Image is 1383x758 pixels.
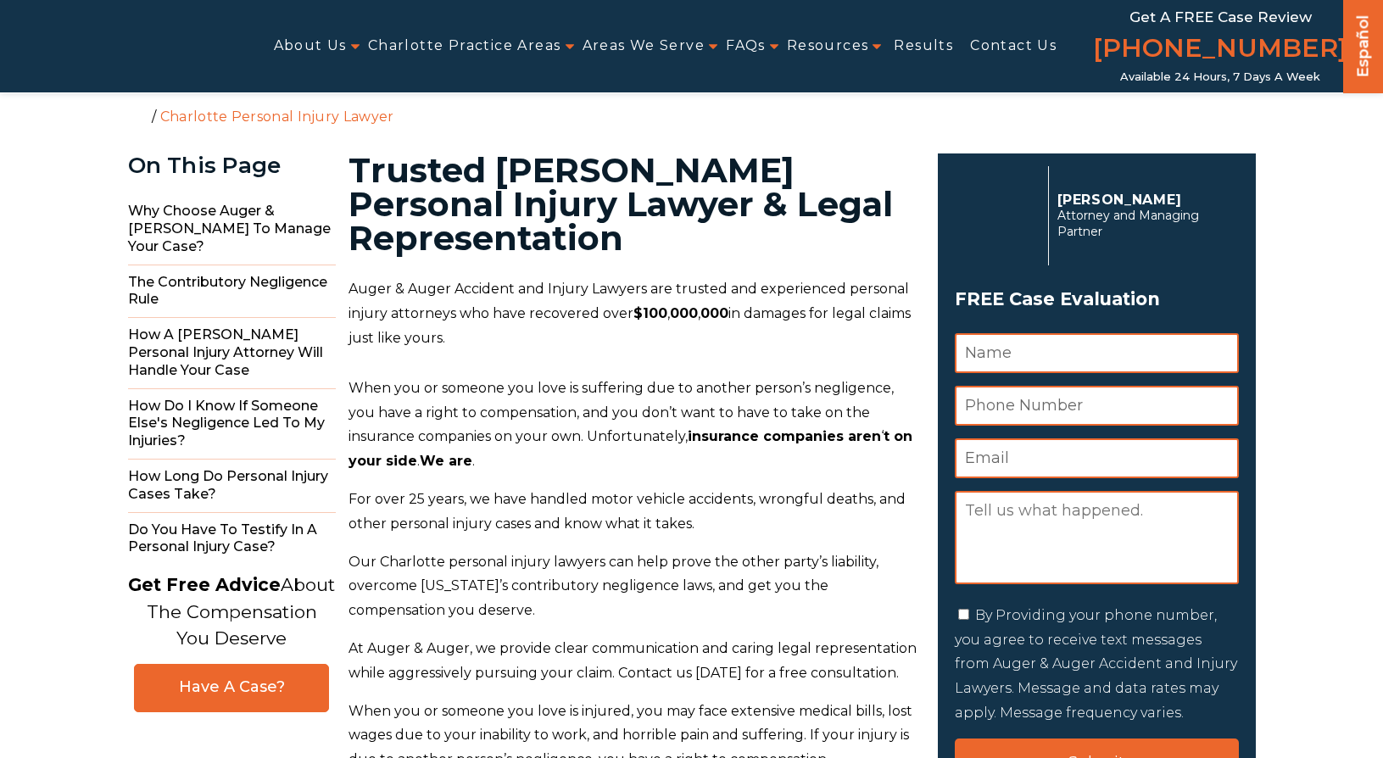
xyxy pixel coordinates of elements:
strong: We are [420,453,472,469]
span: Available 24 Hours, 7 Days a Week [1120,70,1320,84]
a: Resources [787,27,869,65]
strong: insurance companies aren [688,428,881,444]
span: How do I Know if Someone Else's Negligence Led to My Injuries? [128,389,336,460]
a: Results [894,27,953,65]
span: FREE Case Evaluation [955,283,1239,315]
input: Email [955,438,1239,478]
li: Charlotte Personal Injury Lawyer [156,109,399,125]
h1: Trusted [PERSON_NAME] Personal Injury Lawyer & Legal Representation [349,153,917,255]
div: On This Page [128,153,336,178]
p: At Auger & Auger, we provide clear communication and caring legal representation while aggressive... [349,637,917,686]
a: Areas We Serve [583,27,705,65]
span: How a [PERSON_NAME] Personal Injury Attorney Will Handle Your Case [128,318,336,388]
span: Have A Case? [152,677,311,697]
p: Auger & Auger Accident and Injury Lawyers are trusted and experienced personal injury attorneys w... [349,277,917,350]
strong: Get Free Advice [128,574,281,595]
img: Herbert Auger [955,173,1040,258]
p: Our Charlotte personal injury lawyers can help prove the other party’s liability, overcome [US_ST... [349,550,917,623]
a: Charlotte Practice Areas [368,27,561,65]
p: When you or someone you love is suffering due to another person’s negligence, you have a right to... [349,376,917,474]
label: By Providing your phone number, you agree to receive text messages from Auger & Auger Accident an... [955,607,1237,721]
a: About Us [274,27,347,65]
img: Auger & Auger Accident and Injury Lawyers Logo [10,29,237,64]
p: About The Compensation You Deserve [128,571,335,652]
strong: 000 [700,305,728,321]
a: Contact Us [970,27,1057,65]
span: How Long do Personal Injury Cases Take? [128,460,336,513]
span: Do You Have to Testify in a Personal Injury Case? [128,513,336,566]
input: Phone Number [955,386,1239,426]
p: [PERSON_NAME] [1057,192,1230,208]
strong: 000 [670,305,698,321]
span: The Contributory Negligence Rule [128,265,336,319]
span: Attorney and Managing Partner [1057,208,1230,240]
input: Name [955,333,1239,373]
a: Home [132,108,148,123]
a: [PHONE_NUMBER] [1093,30,1347,70]
p: For over 25 years, we have handled motor vehicle accidents, wrongful deaths, and other personal i... [349,488,917,537]
a: FAQs [726,27,766,65]
span: Why Choose Auger & [PERSON_NAME] to Manage Your Case? [128,194,336,265]
span: Get a FREE Case Review [1129,8,1312,25]
strong: $100 [633,305,667,321]
a: Have A Case? [134,664,329,712]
